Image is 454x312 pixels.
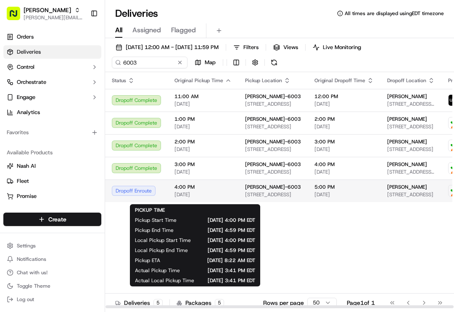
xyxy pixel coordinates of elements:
[387,191,435,198] span: [STREET_ADDRESS]
[22,54,151,63] input: Got a question? Start typing here...
[314,123,374,130] span: [DATE]
[268,57,280,68] button: Refresh
[71,122,78,129] div: 💻
[387,138,427,145] span: [PERSON_NAME]
[17,256,46,263] span: Notifications
[3,60,101,74] button: Control
[187,227,255,234] span: [DATE] 4:59 PM EDT
[174,123,232,130] span: [DATE]
[17,162,36,170] span: Nash AI
[17,78,46,86] span: Orchestrate
[245,161,301,168] span: [PERSON_NAME]-6003
[68,118,138,133] a: 💻API Documentation
[17,192,37,200] span: Promise
[174,161,232,168] span: 3:00 PM
[17,48,41,56] span: Deliveries
[17,33,34,41] span: Orders
[174,116,232,122] span: 1:00 PM
[314,191,374,198] span: [DATE]
[314,146,374,153] span: [DATE]
[245,191,301,198] span: [STREET_ADDRESS]
[17,296,34,303] span: Log out
[135,277,194,284] span: Actual Local Pickup Time
[245,123,301,130] span: [STREET_ADDRESS]
[177,299,224,307] div: Packages
[245,116,301,122] span: [PERSON_NAME]-6003
[17,122,64,130] span: Knowledge Base
[174,101,232,107] span: [DATE]
[347,299,375,307] div: Page 1 of 1
[3,45,101,59] a: Deliveries
[345,10,444,17] span: All times are displayed using EDT timezone
[314,77,365,84] span: Original Dropoff Time
[174,257,255,264] span: [DATE] 8:22 AM EDT
[215,299,224,307] div: 5
[193,267,255,274] span: [DATE] 3:41 PM EDT
[387,123,435,130] span: [STREET_ADDRESS]
[387,161,427,168] span: [PERSON_NAME]
[8,80,24,95] img: 1736555255976-a54dd68f-1ca7-489b-9aae-adbdc363a1c4
[245,101,301,107] span: [STREET_ADDRESS]
[84,142,102,148] span: Pylon
[5,118,68,133] a: 📗Knowledge Base
[112,57,187,68] input: Type to search
[387,146,435,153] span: [STREET_ADDRESS]
[205,59,216,66] span: Map
[3,30,101,44] a: Orders
[314,161,374,168] span: 4:00 PM
[171,25,196,35] span: Flagged
[17,283,50,289] span: Toggle Theme
[245,146,301,153] span: [STREET_ADDRESS]
[174,169,232,175] span: [DATE]
[112,42,222,53] button: [DATE] 12:00 AM - [DATE] 11:59 PM
[3,294,101,305] button: Log out
[387,169,435,175] span: [STREET_ADDRESS][PERSON_NAME]
[24,6,71,14] span: [PERSON_NAME]
[8,8,25,25] img: Nash
[208,277,255,284] span: [DATE] 3:41 PM EDT
[115,7,158,20] h1: Deliveries
[245,77,282,84] span: Pickup Location
[3,174,101,188] button: Fleet
[314,116,374,122] span: 2:00 PM
[24,14,84,21] button: [PERSON_NAME][EMAIL_ADDRESS][PERSON_NAME][DOMAIN_NAME]
[135,267,180,274] span: Actual Pickup Time
[314,138,374,145] span: 3:00 PM
[17,177,29,185] span: Fleet
[3,126,101,139] div: Favorites
[17,269,48,276] span: Chat with us!
[174,93,232,100] span: 11:00 AM
[245,184,301,190] span: [PERSON_NAME]-6003
[3,91,101,104] button: Engage
[7,177,98,185] a: Fleet
[8,122,15,129] div: 📗
[3,253,101,265] button: Notifications
[59,142,102,148] a: Powered byPylon
[3,146,101,159] div: Available Products
[245,169,301,175] span: [STREET_ADDRESS]
[135,227,174,234] span: Pickup End Time
[7,192,98,200] a: Promise
[79,122,135,130] span: API Documentation
[135,207,165,213] span: PICKUP TIME
[135,257,160,264] span: Pickup ETA
[204,237,255,244] span: [DATE] 4:00 PM EDT
[323,44,361,51] span: Live Monitoring
[3,3,87,23] button: [PERSON_NAME][PERSON_NAME][EMAIL_ADDRESS][PERSON_NAME][DOMAIN_NAME]
[190,217,255,224] span: [DATE] 4:00 PM EDT
[314,169,374,175] span: [DATE]
[314,184,374,190] span: 5:00 PM
[174,191,232,198] span: [DATE]
[174,77,223,84] span: Original Pickup Time
[17,242,36,249] span: Settings
[314,93,374,100] span: 12:00 PM
[8,34,153,47] p: Welcome 👋
[174,138,232,145] span: 2:00 PM
[3,240,101,252] button: Settings
[3,106,101,119] a: Analytics
[143,83,153,93] button: Start new chat
[243,44,259,51] span: Filters
[174,146,232,153] span: [DATE]
[3,190,101,203] button: Promise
